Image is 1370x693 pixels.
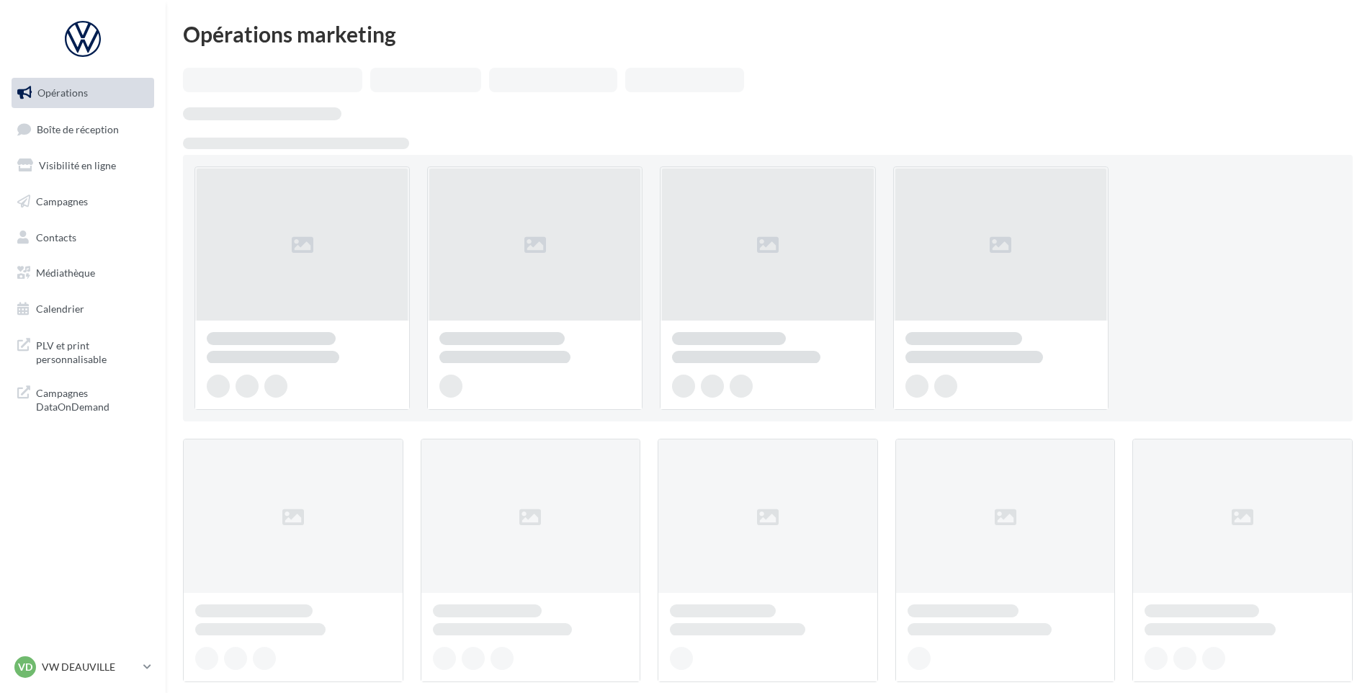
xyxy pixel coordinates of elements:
[42,660,138,674] p: VW DEAUVILLE
[9,377,157,420] a: Campagnes DataOnDemand
[36,195,88,207] span: Campagnes
[9,114,157,145] a: Boîte de réception
[36,267,95,279] span: Médiathèque
[39,159,116,171] span: Visibilité en ligne
[37,122,119,135] span: Boîte de réception
[9,151,157,181] a: Visibilité en ligne
[12,653,154,681] a: VD VW DEAUVILLE
[37,86,88,99] span: Opérations
[18,660,32,674] span: VD
[9,258,157,288] a: Médiathèque
[183,23,1353,45] div: Opérations marketing
[36,231,76,243] span: Contacts
[9,294,157,324] a: Calendrier
[36,303,84,315] span: Calendrier
[9,187,157,217] a: Campagnes
[36,336,148,367] span: PLV et print personnalisable
[9,330,157,372] a: PLV et print personnalisable
[9,78,157,108] a: Opérations
[36,383,148,414] span: Campagnes DataOnDemand
[9,223,157,253] a: Contacts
